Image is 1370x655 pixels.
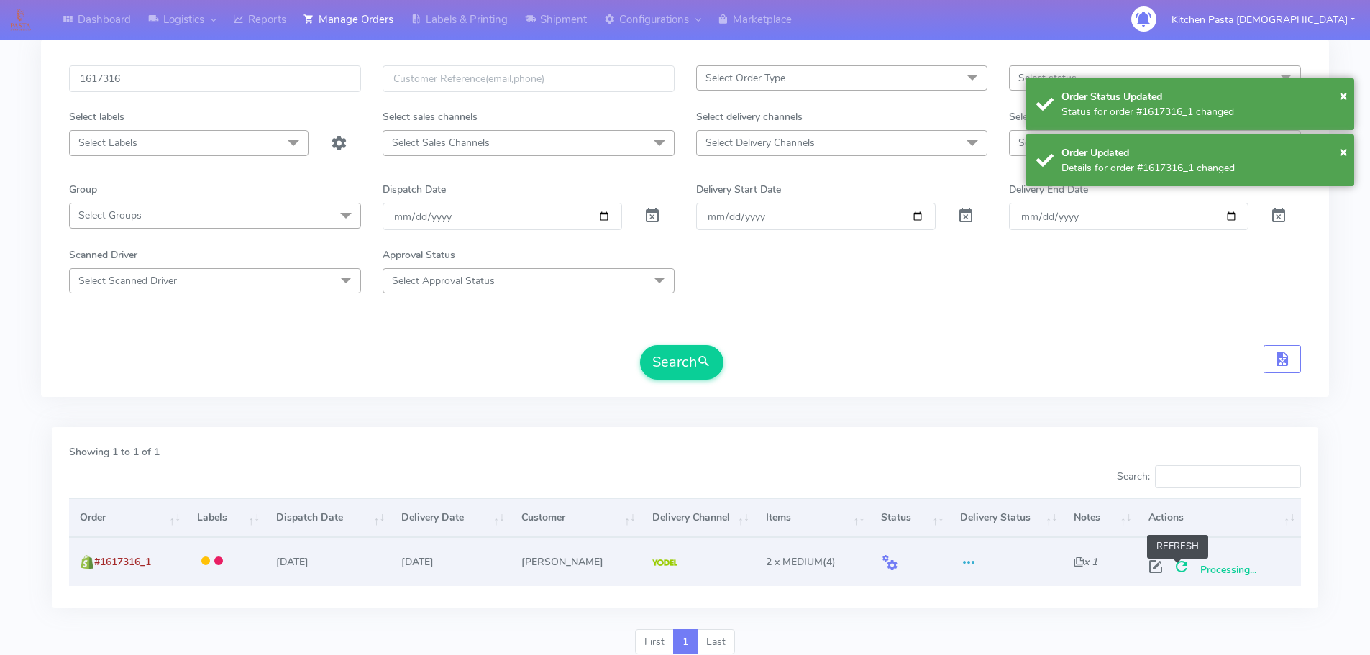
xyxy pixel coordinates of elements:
[766,555,836,569] span: (4)
[1339,141,1348,162] button: Close
[1009,109,1064,124] label: Select labels
[1063,498,1138,537] th: Notes: activate to sort column ascending
[1018,136,1086,150] span: Select Box size
[69,182,97,197] label: Group
[1161,5,1366,35] button: Kitchen Pasta [DEMOGRAPHIC_DATA]
[705,136,815,150] span: Select Delivery Channels
[640,345,723,380] button: Search
[1155,465,1301,488] input: Search:
[69,65,361,92] input: Order Id
[673,629,698,655] a: 1
[652,559,677,567] img: Yodel
[696,109,803,124] label: Select delivery channels
[69,498,186,537] th: Order: activate to sort column ascending
[78,136,137,150] span: Select Labels
[383,182,446,197] label: Dispatch Date
[69,247,137,262] label: Scanned Driver
[1018,71,1077,85] span: Select status
[94,555,151,569] span: #1617316_1
[78,209,142,222] span: Select Groups
[1200,563,1256,577] span: Processing...
[383,65,675,92] input: Customer Reference(email,phone)
[69,444,160,459] label: Showing 1 to 1 of 1
[80,555,94,569] img: shopify.png
[641,498,755,537] th: Delivery Channel: activate to sort column ascending
[1339,142,1348,161] span: ×
[1117,465,1301,488] label: Search:
[265,498,391,537] th: Dispatch Date: activate to sort column ascending
[949,498,1063,537] th: Delivery Status: activate to sort column ascending
[383,109,478,124] label: Select sales channels
[1339,86,1348,105] span: ×
[391,498,511,537] th: Delivery Date: activate to sort column ascending
[755,498,871,537] th: Items: activate to sort column ascending
[870,498,949,537] th: Status: activate to sort column ascending
[1061,89,1343,104] div: Order Status Updated
[1074,555,1097,569] i: x 1
[1009,182,1088,197] label: Delivery End Date
[1138,498,1301,537] th: Actions: activate to sort column ascending
[696,182,781,197] label: Delivery Start Date
[392,136,490,150] span: Select Sales Channels
[391,537,511,585] td: [DATE]
[1339,85,1348,106] button: Close
[511,498,641,537] th: Customer: activate to sort column ascending
[186,498,265,537] th: Labels: activate to sort column ascending
[766,555,823,569] span: 2 x MEDIUM
[1061,160,1343,175] div: Details for order #1617316_1 changed
[383,247,455,262] label: Approval Status
[392,274,495,288] span: Select Approval Status
[1061,104,1343,119] div: Status for order #1617316_1 changed
[705,71,785,85] span: Select Order Type
[78,274,177,288] span: Select Scanned Driver
[69,109,124,124] label: Select labels
[265,537,391,585] td: [DATE]
[511,537,641,585] td: [PERSON_NAME]
[1061,145,1343,160] div: Order Updated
